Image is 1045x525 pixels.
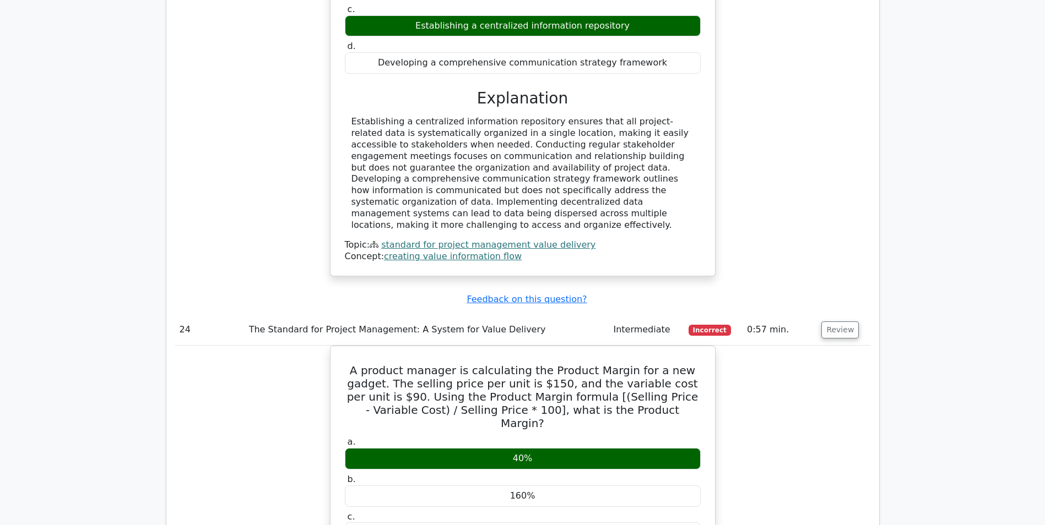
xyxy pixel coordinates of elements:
[384,251,522,261] a: creating value information flow
[345,485,701,507] div: 160%
[344,364,702,430] h5: A product manager is calculating the Product Margin for a new gadget. The selling price per unit ...
[175,314,245,346] td: 24
[345,15,701,37] div: Establishing a centralized information repository
[609,314,684,346] td: Intermediate
[381,239,595,250] a: standard for project management value delivery
[348,474,356,484] span: b.
[345,52,701,74] div: Developing a comprehensive communication strategy framework
[467,294,587,304] a: Feedback on this question?
[348,511,355,522] span: c.
[348,4,355,14] span: c.
[345,448,701,469] div: 40%
[351,89,694,108] h3: Explanation
[345,251,701,262] div: Concept:
[689,325,731,336] span: Incorrect
[345,239,701,251] div: Topic:
[245,314,609,346] td: The Standard for Project Management: A System for Value Delivery
[351,116,694,231] div: Establishing a centralized information repository ensures that all project-related data is system...
[821,321,859,338] button: Review
[348,41,356,51] span: d.
[348,436,356,447] span: a.
[743,314,817,346] td: 0:57 min.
